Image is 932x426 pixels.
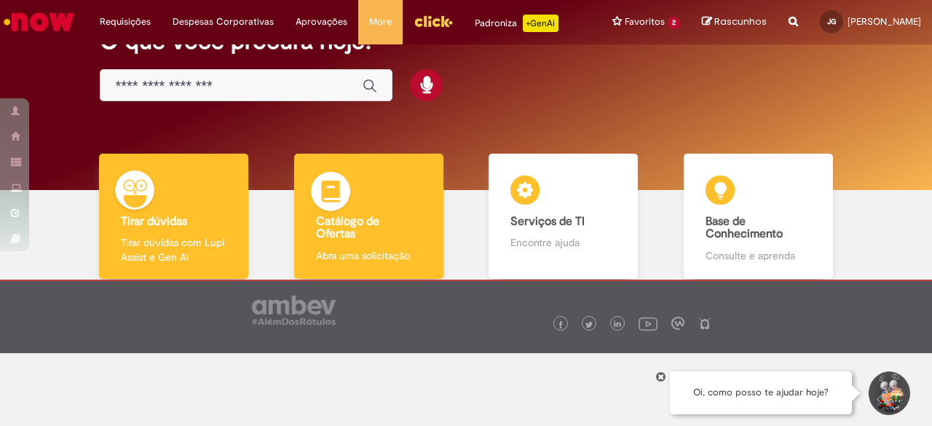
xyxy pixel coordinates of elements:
[1,7,76,36] img: ServiceNow
[121,214,187,229] b: Tirar dúvidas
[661,154,856,280] a: Base de Conhecimento Consulte e aprenda
[523,15,558,32] p: +GenAi
[252,296,336,325] img: logo_footer_ambev_rotulo_gray.png
[100,15,151,29] span: Requisições
[827,17,836,26] span: JG
[296,15,347,29] span: Aprovações
[316,248,422,263] p: Abra uma solicitação
[272,154,467,280] a: Catálogo de Ofertas Abra uma solicitação
[100,28,832,54] h2: O que você procura hoje?
[510,214,585,229] b: Serviços de TI
[625,15,665,29] span: Favoritos
[702,15,767,29] a: Rascunhos
[173,15,274,29] span: Despesas Corporativas
[698,317,711,330] img: logo_footer_naosei.png
[668,17,680,29] span: 2
[866,371,910,415] button: Iniciar Conversa de Suporte
[614,320,621,329] img: logo_footer_linkedin.png
[671,317,684,330] img: logo_footer_workplace.png
[121,235,226,264] p: Tirar dúvidas com Lupi Assist e Gen Ai
[475,15,558,32] div: Padroniza
[369,15,392,29] span: More
[76,154,272,280] a: Tirar dúvidas Tirar dúvidas com Lupi Assist e Gen Ai
[466,154,661,280] a: Serviços de TI Encontre ajuda
[706,214,783,242] b: Base de Conhecimento
[585,321,593,328] img: logo_footer_twitter.png
[670,371,852,414] div: Oi, como posso te ajudar hoje?
[510,235,616,250] p: Encontre ajuda
[706,248,811,263] p: Consulte e aprenda
[848,15,921,28] span: [PERSON_NAME]
[714,15,767,28] span: Rascunhos
[414,10,453,32] img: click_logo_yellow_360x200.png
[557,321,564,328] img: logo_footer_facebook.png
[316,214,379,242] b: Catálogo de Ofertas
[639,314,657,333] img: logo_footer_youtube.png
